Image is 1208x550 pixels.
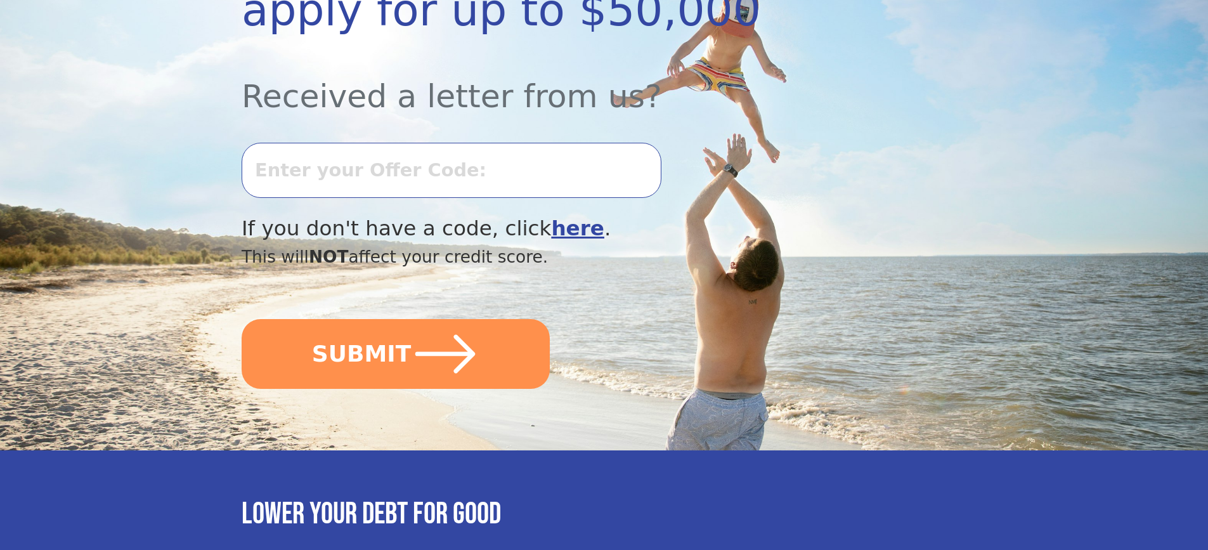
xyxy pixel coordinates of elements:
button: SUBMIT [242,319,550,389]
span: NOT [309,247,349,266]
h3: Lower your debt for good [242,496,966,533]
div: If you don't have a code, click . [242,213,858,244]
div: This will affect your credit score. [242,244,858,270]
input: Enter your Offer Code: [242,143,661,197]
div: Received a letter from us? [242,43,858,120]
a: here [551,216,604,240]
